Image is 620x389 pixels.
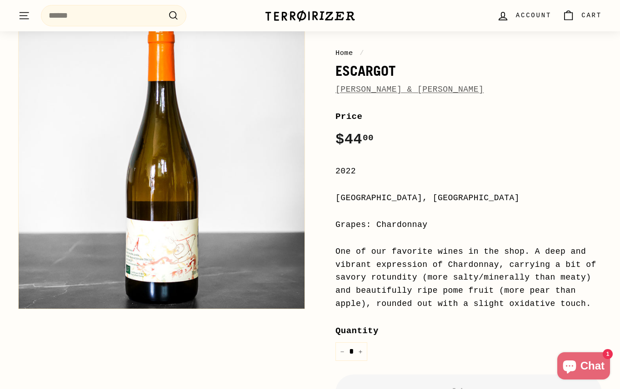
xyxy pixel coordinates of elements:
[335,131,374,148] span: $44
[335,49,353,57] a: Home
[335,48,602,59] nav: breadcrumbs
[335,324,602,338] label: Quantity
[335,85,484,94] a: [PERSON_NAME] & [PERSON_NAME]
[335,192,602,205] div: [GEOGRAPHIC_DATA], [GEOGRAPHIC_DATA]
[335,245,602,310] div: One of our favorite wines in the shop. A deep and vibrant expression of Chardonnay, carrying a bi...
[357,49,366,57] span: /
[335,218,602,231] div: Grapes: Chardonnay
[335,342,349,361] button: Reduce item quantity by one
[581,10,602,20] span: Cart
[491,2,557,29] a: Account
[555,352,613,382] inbox-online-store-chat: Shopify online store chat
[363,133,374,143] sup: 00
[335,110,602,123] label: Price
[516,10,551,20] span: Account
[335,342,367,361] input: quantity
[335,165,602,178] div: 2022
[354,342,367,361] button: Increase item quantity by one
[557,2,607,29] a: Cart
[335,63,602,79] h1: Escargot
[19,23,305,309] img: Escargot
